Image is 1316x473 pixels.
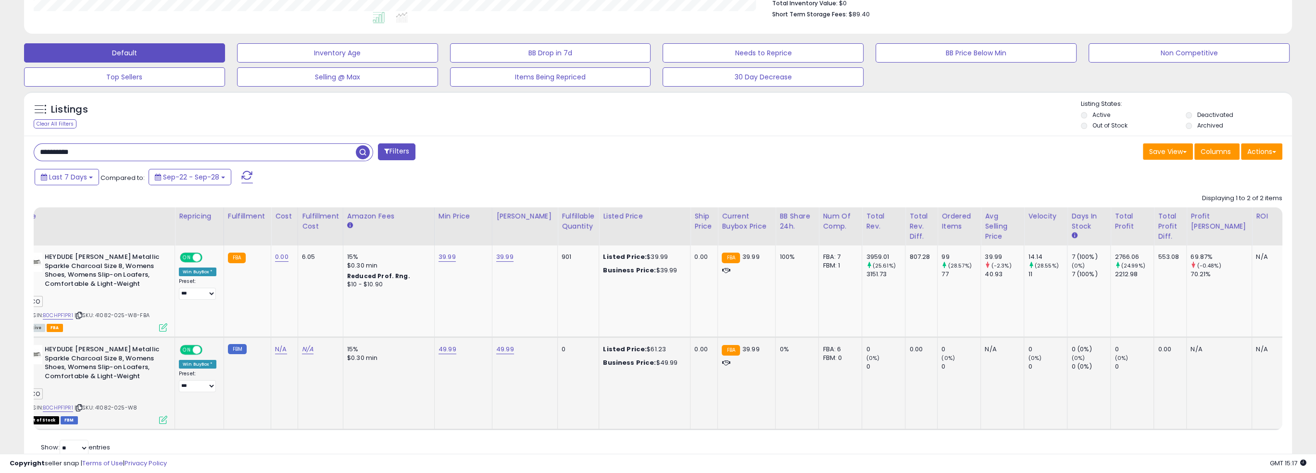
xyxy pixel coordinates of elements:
div: 0% [779,345,811,354]
button: Needs to Reprice [663,43,864,63]
a: N/A [302,345,313,354]
div: Days In Stock [1071,211,1106,231]
div: Current Buybox Price [722,211,771,231]
span: FBA [47,324,63,332]
button: Non Competitive [1089,43,1290,63]
b: Short Term Storage Fees: [772,10,847,18]
div: 0 [1115,362,1153,371]
label: Active [1092,111,1110,119]
div: 77 [941,270,980,279]
strong: Copyright [10,459,45,468]
div: 99 [941,253,980,261]
button: Inventory Age [237,43,438,63]
div: 40.93 [985,270,1024,279]
div: Ordered Items [941,211,977,231]
small: (0%) [1071,354,1085,362]
div: Fulfillable Quantity [562,211,595,231]
div: seller snap | | [10,459,167,468]
h5: Listings [51,103,88,116]
small: (0%) [941,354,955,362]
div: FBM: 1 [823,261,854,270]
div: ASIN: [23,253,167,331]
small: (-2.3%) [991,262,1012,269]
div: FBA: 6 [823,345,854,354]
div: Ship Price [694,211,714,231]
span: | SKU: 41082-025-W8 [75,404,137,411]
div: Avg Selling Price [985,211,1020,242]
button: Columns [1194,143,1240,160]
span: Last 7 Days [49,172,87,182]
div: 0 [1028,362,1067,371]
span: ON [181,254,193,262]
button: Default [24,43,225,63]
div: FBM: 0 [823,354,854,362]
b: HEYDUDE [PERSON_NAME] Metallic Sparkle Charcoal Size 8, Womens Shoes, Womens Slip-on Loafers, Com... [45,253,162,291]
span: OFF [201,346,216,354]
button: Last 7 Days [35,169,99,185]
div: $49.99 [603,358,683,367]
div: 39.99 [985,253,1024,261]
div: Total Rev. Diff. [909,211,933,242]
span: 39.99 [742,252,760,261]
small: (0%) [1071,262,1085,269]
div: 3151.73 [866,270,905,279]
div: BB Share 24h. [779,211,815,231]
div: Preset: [179,371,216,392]
div: Displaying 1 to 2 of 2 items [1202,194,1282,203]
div: 14.14 [1028,253,1067,261]
button: Save View [1143,143,1193,160]
span: All listings currently available for purchase on Amazon [23,324,45,332]
label: Out of Stock [1092,121,1128,129]
a: 49.99 [439,345,456,354]
a: Terms of Use [82,459,123,468]
div: 0 (0%) [1071,362,1110,371]
b: Business Price: [603,266,656,275]
div: 0.00 [909,345,930,354]
div: [PERSON_NAME] [496,211,553,221]
a: 0.00 [275,252,288,262]
div: Num of Comp. [823,211,858,231]
div: N/A [1191,345,1244,354]
button: Items Being Repriced [450,67,651,87]
div: N/A [1256,345,1288,354]
div: Clear All Filters [34,119,76,128]
div: $0.30 min [347,354,427,362]
small: (0%) [1115,354,1128,362]
div: Fulfillment Cost [302,211,339,231]
small: FBM [228,344,247,354]
small: (0%) [866,354,879,362]
small: FBA [722,253,739,263]
a: Privacy Policy [125,459,167,468]
a: N/A [275,345,287,354]
div: 0 [866,345,905,354]
div: 0.00 [694,345,710,354]
a: B0CHPF1PR1 [43,404,73,412]
div: FBA: 7 [823,253,854,261]
div: $39.99 [603,253,683,261]
span: 2025-10-6 15:17 GMT [1270,459,1306,468]
span: ON [181,346,193,354]
a: 49.99 [496,345,514,354]
div: 0.00 [1158,345,1179,354]
small: Amazon Fees. [347,221,353,230]
div: Total Profit Diff. [1158,211,1182,242]
div: $0.30 min [347,261,427,270]
span: Sep-22 - Sep-28 [163,172,219,182]
div: 0 [941,362,980,371]
div: Win BuyBox * [179,360,216,369]
div: $10 - $10.90 [347,281,427,289]
div: 0 [941,345,980,354]
span: FBM [61,416,78,424]
button: Filters [378,143,415,160]
button: Selling @ Max [237,67,438,87]
div: 69.87% [1191,253,1252,261]
div: N/A [985,345,1016,354]
div: Repricing [179,211,220,221]
small: FBA [228,253,246,263]
div: Listed Price [603,211,686,221]
div: 7 (100%) [1071,270,1110,279]
div: 0 [866,362,905,371]
small: (28.57%) [948,262,972,269]
div: 0 [1115,345,1153,354]
small: (28.55%) [1035,262,1059,269]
